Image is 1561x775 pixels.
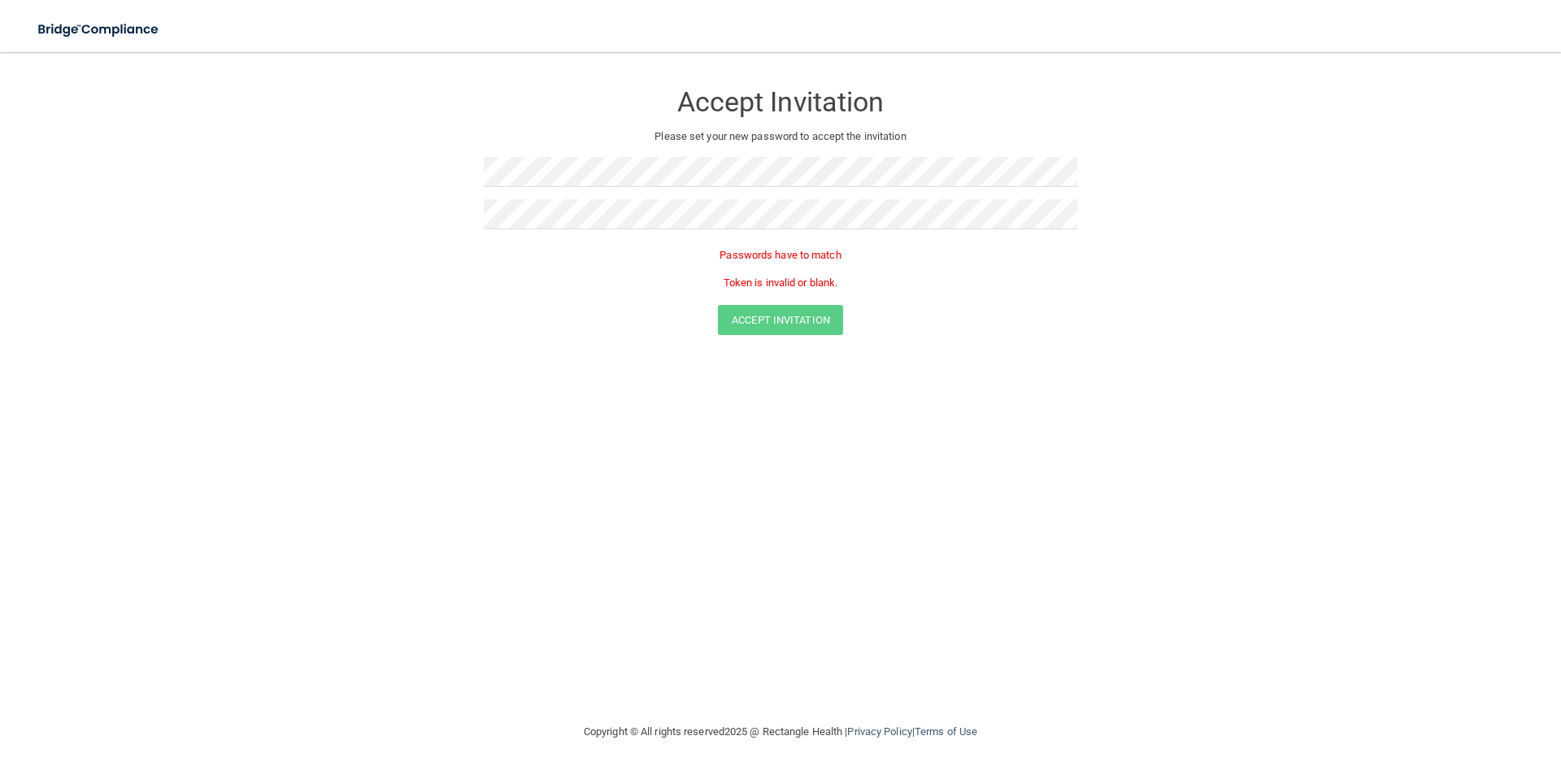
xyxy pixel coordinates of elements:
a: Terms of Use [915,725,977,738]
p: Passwords have to match [484,246,1077,265]
p: Please set your new password to accept the invitation [496,127,1065,146]
h3: Accept Invitation [484,87,1077,117]
img: bridge_compliance_login_screen.278c3ca4.svg [24,13,174,46]
p: Token is invalid or blank. [484,273,1077,293]
a: Privacy Policy [847,725,911,738]
button: Accept Invitation [718,305,843,335]
div: Copyright © All rights reserved 2025 @ Rectangle Health | | [484,706,1077,758]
